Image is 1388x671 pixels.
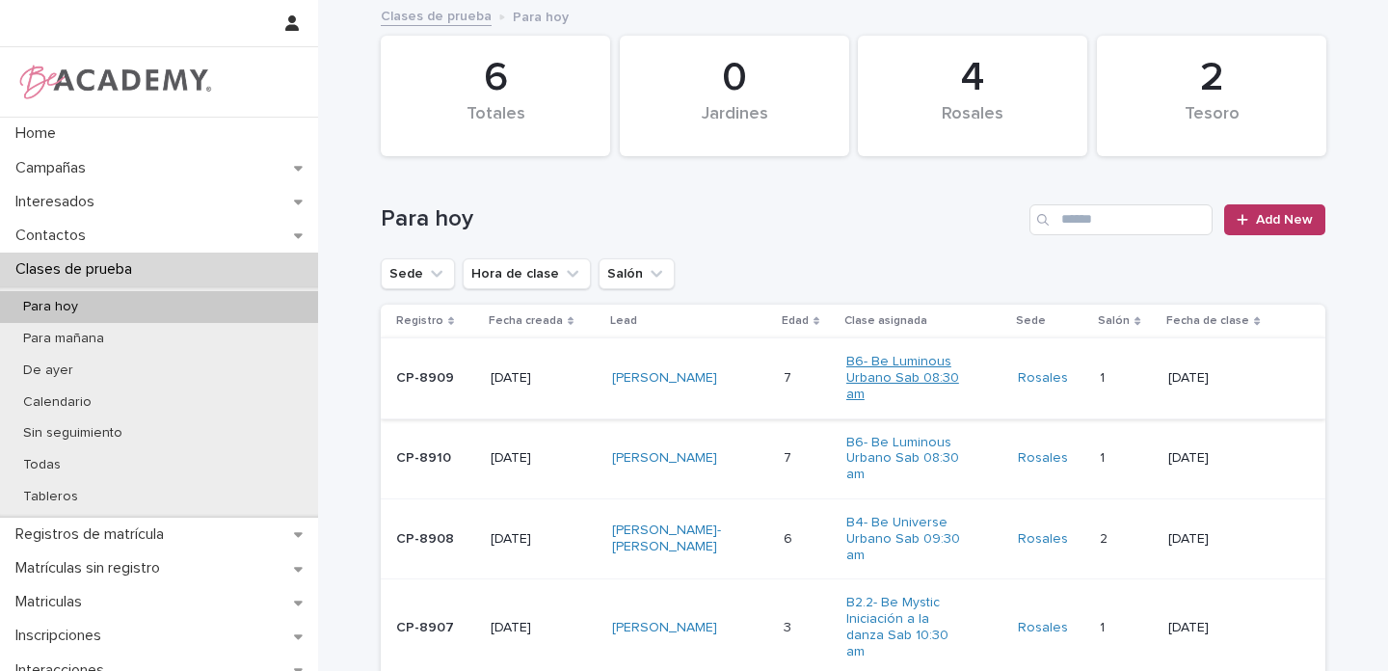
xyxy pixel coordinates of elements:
button: Salón [599,258,675,289]
p: 6 [784,527,796,548]
button: Sede [381,258,455,289]
p: 3 [784,616,795,636]
tr: CP-8908[DATE][PERSON_NAME]-[PERSON_NAME] 66 B4- Be Universe Urbano Sab 09:30 am Rosales 22 [DATE] [381,498,1325,578]
a: B6- Be Luminous Urbano Sab 08:30 am [846,354,967,402]
img: WPrjXfSUmiLcdUfaYY4Q [15,63,213,101]
p: CP-8908 [396,531,475,548]
a: B6- Be Luminous Urbano Sab 08:30 am [846,435,967,483]
p: [DATE] [491,531,597,548]
p: 1 [1100,366,1108,387]
p: Lead [610,310,637,332]
p: 2 [1100,527,1111,548]
p: [DATE] [491,620,597,636]
p: Matrículas sin registro [8,559,175,577]
a: Rosales [1018,620,1068,636]
p: CP-8909 [396,370,475,387]
p: [DATE] [491,370,597,387]
p: Sin seguimiento [8,425,138,442]
a: [PERSON_NAME] [612,370,717,387]
p: [DATE] [491,450,597,467]
div: Tesoro [1130,104,1294,145]
p: Para mañana [8,331,120,347]
a: [PERSON_NAME]-[PERSON_NAME] [612,523,733,555]
p: Sede [1016,310,1046,332]
p: CP-8910 [396,450,475,467]
p: Contactos [8,227,101,245]
a: [PERSON_NAME] [612,450,717,467]
p: Home [8,124,71,143]
span: Add New [1256,213,1313,227]
p: 7 [784,366,795,387]
tr: CP-8910[DATE][PERSON_NAME] 77 B6- Be Luminous Urbano Sab 08:30 am Rosales 11 [DATE] [381,418,1325,498]
p: Interesados [8,193,110,211]
p: De ayer [8,362,89,379]
div: 6 [414,54,577,102]
p: [DATE] [1168,370,1289,387]
p: [DATE] [1168,531,1289,548]
p: Clase asignada [844,310,927,332]
div: Jardines [653,104,816,145]
a: Add New [1224,204,1325,235]
a: Rosales [1018,450,1068,467]
div: 2 [1130,54,1294,102]
a: B4- Be Universe Urbano Sab 09:30 am [846,515,967,563]
p: 7 [784,446,795,467]
h1: Para hoy [381,205,1022,233]
p: Campañas [8,159,101,177]
p: Registros de matrícula [8,525,179,544]
p: Inscripciones [8,627,117,645]
div: 0 [653,54,816,102]
p: Salón [1098,310,1130,332]
a: Clases de prueba [381,4,492,26]
p: Fecha de clase [1166,310,1249,332]
p: 1 [1100,616,1108,636]
a: [PERSON_NAME] [612,620,717,636]
a: B2.2- Be Mystic Iniciación a la danza Sab 10:30 am [846,595,967,659]
p: Para hoy [513,5,569,26]
tr: CP-8909[DATE][PERSON_NAME] 77 B6- Be Luminous Urbano Sab 08:30 am Rosales 11 [DATE] [381,338,1325,418]
p: Para hoy [8,299,93,315]
button: Hora de clase [463,258,591,289]
input: Search [1029,204,1213,235]
p: CP-8907 [396,620,475,636]
p: Clases de prueba [8,260,147,279]
p: Todas [8,457,76,473]
a: Rosales [1018,370,1068,387]
p: 1 [1100,446,1108,467]
p: [DATE] [1168,450,1289,467]
p: [DATE] [1168,620,1289,636]
p: Fecha creada [489,310,563,332]
p: Tableros [8,489,93,505]
div: Rosales [891,104,1054,145]
a: Rosales [1018,531,1068,548]
p: Matriculas [8,593,97,611]
div: Totales [414,104,577,145]
p: Edad [782,310,809,332]
p: Calendario [8,394,107,411]
div: 4 [891,54,1054,102]
p: Registro [396,310,443,332]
